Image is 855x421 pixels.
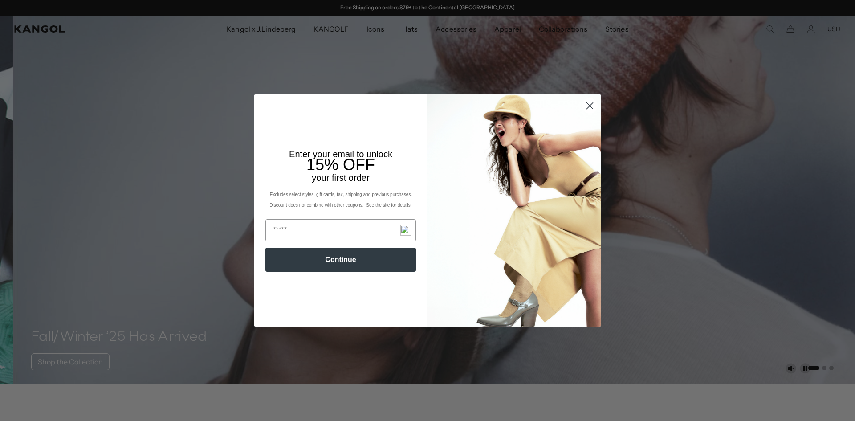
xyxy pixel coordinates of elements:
[400,225,411,236] img: npw-badge-icon.svg
[289,149,392,159] span: Enter your email to unlock
[265,248,416,272] button: Continue
[268,192,413,208] span: *Excludes select styles, gift cards, tax, shipping and previous purchases. Discount does not comb...
[427,94,601,326] img: 93be19ad-e773-4382-80b9-c9d740c9197f.jpeg
[312,173,369,183] span: your first order
[582,98,598,114] button: Close dialog
[265,219,416,241] input: Email
[306,155,375,174] span: 15% OFF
